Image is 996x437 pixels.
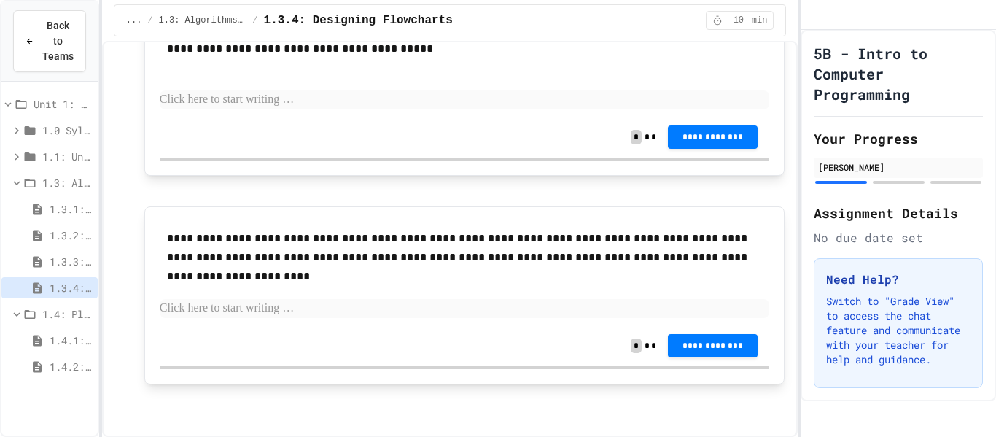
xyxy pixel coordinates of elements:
[50,359,92,374] span: 1.4.2: Problem Solving Reflection
[826,271,970,288] h3: Need Help?
[50,254,92,269] span: 1.3.3: Visualizing Logic with Flowcharts
[13,10,86,72] button: Back to Teams
[42,18,74,64] span: Back to Teams
[826,294,970,367] p: Switch to "Grade View" to access the chat feature and communicate with your teacher for help and ...
[34,96,92,112] span: Unit 1: Solving Problems in Computer Science
[126,15,142,26] span: ...
[50,333,92,348] span: 1.4.1: Understanding Games with Flowcharts
[814,43,983,104] h1: 5B - Intro to Computer Programming
[752,15,768,26] span: min
[42,149,92,164] span: 1.1: Unit Overview
[50,280,92,295] span: 1.3.4: Designing Flowcharts
[818,161,979,174] div: [PERSON_NAME]
[50,201,92,217] span: 1.3.1: The Power of Algorithms
[50,228,92,243] span: 1.3.2: Specifying Ideas with Pseudocode
[42,123,92,138] span: 1.0 Syllabus
[814,203,983,223] h2: Assignment Details
[814,229,983,247] div: No due date set
[814,128,983,149] h2: Your Progress
[147,15,152,26] span: /
[42,175,92,190] span: 1.3: Algorithms - from Pseudocode to Flowcharts
[264,12,453,29] span: 1.3.4: Designing Flowcharts
[42,306,92,322] span: 1.4: Playing Games
[159,15,247,26] span: 1.3: Algorithms - from Pseudocode to Flowcharts
[252,15,257,26] span: /
[727,15,750,26] span: 10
